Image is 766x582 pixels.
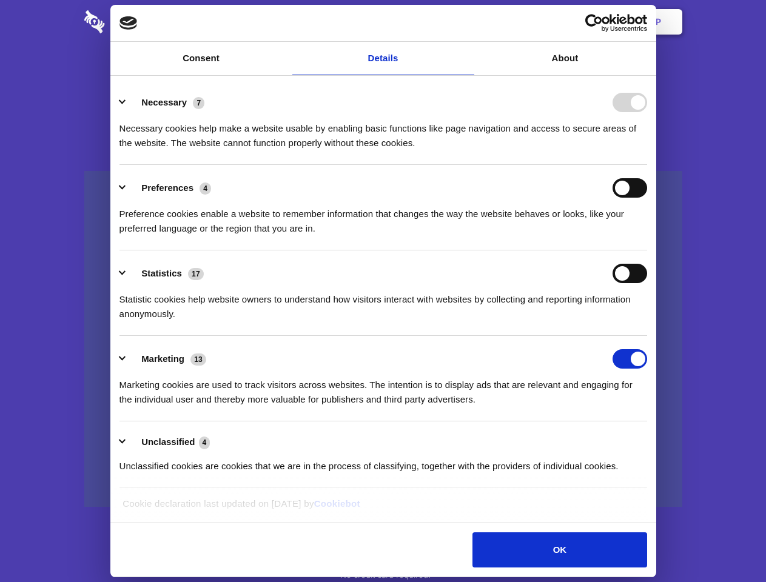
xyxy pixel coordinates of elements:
h1: Eliminate Slack Data Loss. [84,55,682,98]
a: Contact [492,3,548,41]
a: Login [550,3,603,41]
iframe: Drift Widget Chat Controller [705,521,751,567]
a: Usercentrics Cookiebot - opens in a new window [541,14,647,32]
img: logo-wordmark-white-trans-d4663122ce5f474addd5e946df7df03e33cb6a1c49d2221995e7729f52c070b2.svg [84,10,188,33]
label: Statistics [141,268,182,278]
button: Preferences (4) [119,178,219,198]
span: 17 [188,268,204,280]
div: Statistic cookies help website owners to understand how visitors interact with websites by collec... [119,283,647,321]
a: Wistia video thumbnail [84,171,682,507]
img: logo [119,16,138,30]
a: About [474,42,656,75]
button: OK [472,532,647,567]
span: 4 [200,182,211,195]
div: Cookie declaration last updated on [DATE] by [113,497,653,520]
h4: Auto-redaction of sensitive data, encrypted data sharing and self-destructing private chats. Shar... [84,110,682,150]
div: Unclassified cookies are cookies that we are in the process of classifying, together with the pro... [119,450,647,473]
a: Consent [110,42,292,75]
button: Marketing (13) [119,349,214,369]
div: Preference cookies enable a website to remember information that changes the way the website beha... [119,198,647,236]
button: Unclassified (4) [119,435,218,450]
button: Statistics (17) [119,264,212,283]
span: 13 [190,353,206,366]
label: Marketing [141,353,184,364]
label: Preferences [141,182,193,193]
a: Pricing [356,3,409,41]
button: Necessary (7) [119,93,212,112]
span: 4 [199,436,210,449]
div: Marketing cookies are used to track visitors across websites. The intention is to display ads tha... [119,369,647,407]
a: Cookiebot [314,498,360,509]
div: Necessary cookies help make a website usable by enabling basic functions like page navigation and... [119,112,647,150]
span: 7 [193,97,204,109]
a: Details [292,42,474,75]
label: Necessary [141,97,187,107]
